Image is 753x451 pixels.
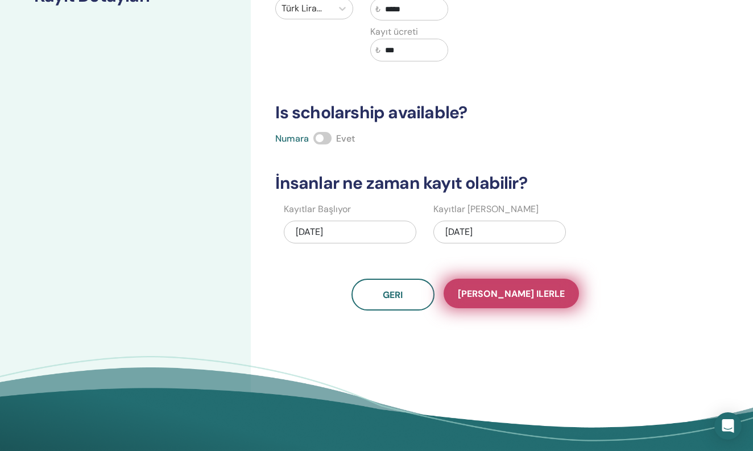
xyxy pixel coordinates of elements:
[336,133,355,144] span: Evet
[458,288,565,300] span: [PERSON_NAME] ilerle
[284,202,351,216] label: Kayıtlar Başlıyor
[433,202,539,216] label: Kayıtlar [PERSON_NAME]
[370,25,418,39] label: Kayıt ücreti
[268,173,661,193] h3: İnsanlar ne zaman kayıt olabilir?
[375,44,380,56] span: ₺
[275,133,309,144] span: Numara
[433,221,566,243] div: [DATE]
[284,221,416,243] div: [DATE]
[444,279,579,308] button: [PERSON_NAME] ilerle
[351,279,435,311] button: Geri
[375,3,380,15] span: ₺
[383,289,403,301] span: Geri
[268,102,661,123] h3: Is scholarship available?
[714,412,742,440] div: Open Intercom Messenger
